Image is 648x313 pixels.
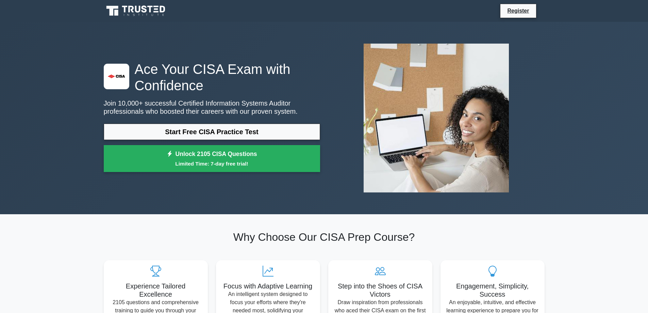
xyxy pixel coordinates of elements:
[104,61,320,94] h1: Ace Your CISA Exam with Confidence
[104,124,320,140] a: Start Free CISA Practice Test
[109,282,202,298] h5: Experience Tailored Excellence
[104,99,320,115] p: Join 10,000+ successful Certified Information Systems Auditor professionals who boosted their car...
[334,282,427,298] h5: Step into the Shoes of CISA Victors
[112,160,312,168] small: Limited Time: 7-day free trial!
[221,282,315,290] h5: Focus with Adaptive Learning
[104,145,320,172] a: Unlock 2105 CISA QuestionsLimited Time: 7-day free trial!
[446,282,539,298] h5: Engagement, Simplicity, Success
[503,6,533,15] a: Register
[104,231,545,244] h2: Why Choose Our CISA Prep Course?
